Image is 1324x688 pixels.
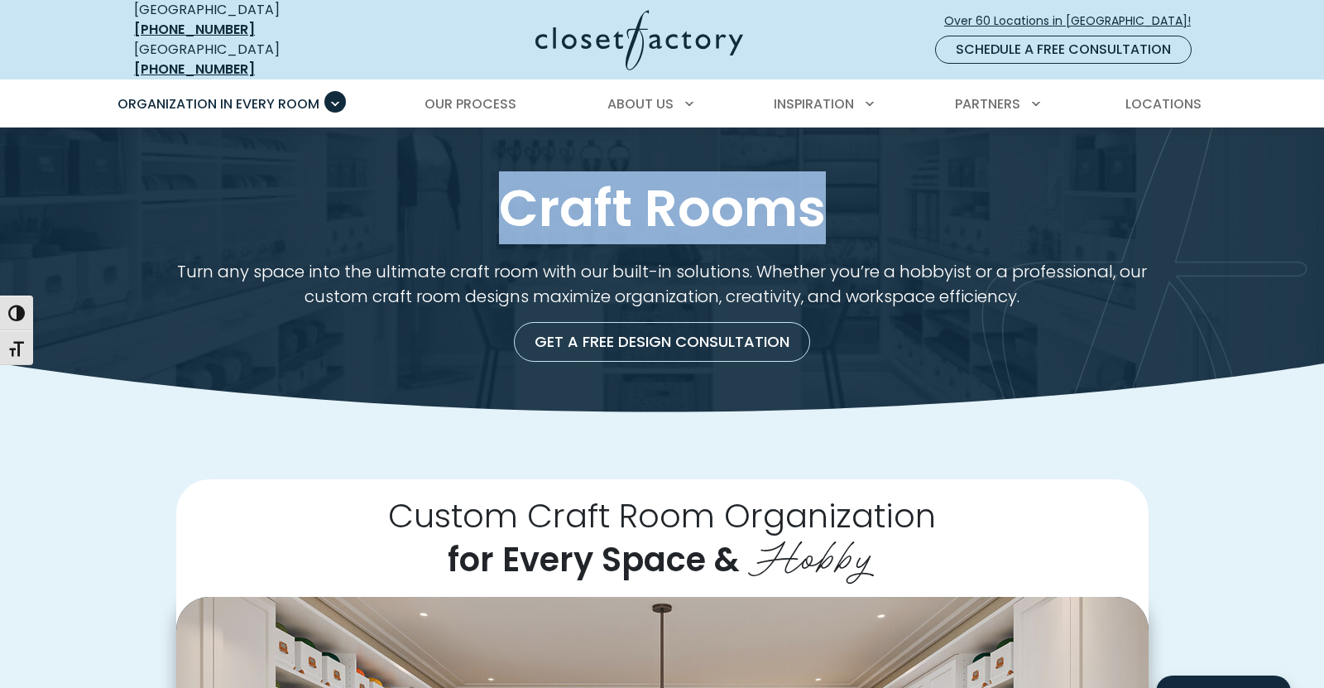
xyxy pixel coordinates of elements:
[535,10,743,70] img: Closet Factory Logo
[134,60,255,79] a: [PHONE_NUMBER]
[176,259,1149,309] p: Turn any space into the ultimate craft room with our built-in solutions. Whether you’re a hobbyis...
[1125,94,1202,113] span: Locations
[607,94,674,113] span: About Us
[514,322,810,362] a: Get a Free Design Consultation
[943,7,1205,36] a: Over 60 Locations in [GEOGRAPHIC_DATA]!
[131,176,1193,239] h1: Craft Rooms
[134,40,374,79] div: [GEOGRAPHIC_DATA]
[106,81,1218,127] nav: Primary Menu
[388,493,936,539] span: Custom Craft Room Organization
[134,20,255,39] a: [PHONE_NUMBER]
[425,94,516,113] span: Our Process
[748,519,876,585] span: Hobby
[955,94,1020,113] span: Partners
[935,36,1192,64] a: Schedule a Free Consultation
[448,536,740,583] span: for Every Space &
[944,12,1204,30] span: Over 60 Locations in [GEOGRAPHIC_DATA]!
[774,94,854,113] span: Inspiration
[118,94,319,113] span: Organization in Every Room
